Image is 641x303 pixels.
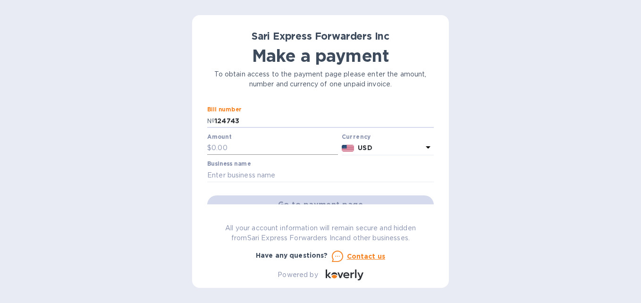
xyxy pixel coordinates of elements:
b: Sari Express Forwarders Inc [252,30,389,42]
h1: Make a payment [207,46,434,66]
img: USD [342,145,354,151]
p: All your account information will remain secure and hidden from Sari Express Forwarders Inc and o... [207,223,434,243]
b: Have any questions? [256,252,328,259]
b: Currency [342,133,371,140]
input: Enter business name [207,168,434,182]
input: Enter bill number [215,114,434,128]
input: 0.00 [211,141,338,155]
label: Bill number [207,107,241,113]
label: Business name [207,161,251,167]
b: USD [358,144,372,151]
label: Amount [207,134,231,140]
u: Contact us [347,252,386,260]
p: Powered by [278,270,318,280]
p: $ [207,143,211,153]
p: To obtain access to the payment page please enter the amount, number and currency of one unpaid i... [207,69,434,89]
p: № [207,116,215,126]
